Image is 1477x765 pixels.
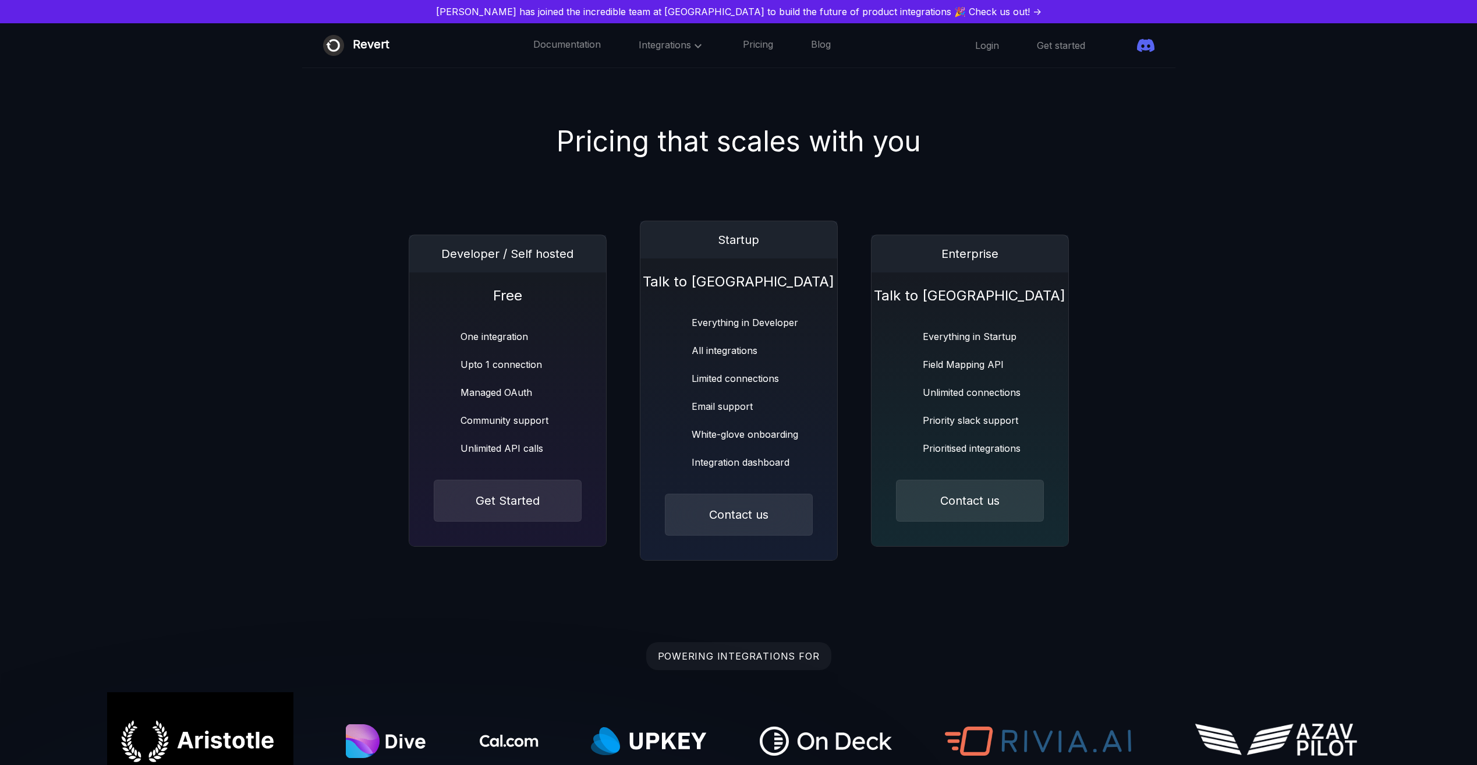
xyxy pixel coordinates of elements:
[5,5,1472,19] a: [PERSON_NAME] has joined the incredible team at [GEOGRAPHIC_DATA] to build the future of product ...
[346,724,427,758] img: Dive
[640,258,837,291] h1: Talk to [GEOGRAPHIC_DATA]
[665,494,813,536] button: Contact us
[945,727,1131,756] img: Rivia.ai
[896,385,910,399] img: icon
[692,402,753,411] div: Email support
[1037,39,1085,52] a: Get started
[692,374,779,383] div: Limited connections
[409,235,606,272] div: Developer / Self hosted
[434,357,448,371] img: icon
[665,427,679,441] img: icon
[692,318,798,327] div: Everything in Developer
[923,360,1004,369] div: Field Mapping API
[872,272,1068,305] h1: Talk to [GEOGRAPHIC_DATA]
[896,330,910,343] img: icon
[665,316,679,330] img: icon
[461,444,543,453] div: Unlimited API calls
[533,38,601,53] a: Documentation
[896,413,910,427] img: icon
[409,272,606,305] h1: Free
[323,35,344,56] img: Revert logo
[461,332,528,341] div: One integration
[640,221,837,258] div: Startup
[760,727,892,756] img: OnDeck
[896,357,910,371] img: icon
[743,38,773,53] a: Pricing
[434,330,448,343] img: icon
[923,388,1021,397] div: Unlimited connections
[461,360,542,369] div: Upto 1 connection
[923,332,1016,341] div: Everything in Startup
[461,416,548,425] div: Community support
[665,455,679,469] img: icon
[434,441,448,455] img: icon
[896,480,1044,522] button: Contact us
[665,399,679,413] img: icon
[665,371,679,385] img: icon
[480,735,539,748] img: Cal.com logo
[353,35,389,56] div: Revert
[923,444,1021,453] div: Prioritised integrations
[434,413,448,427] img: icon
[692,346,757,355] div: All integrations
[434,385,448,399] img: icon
[692,430,798,439] div: White-glove onboarding
[639,39,705,51] span: Integrations
[692,458,789,467] div: Integration dashboard
[646,642,831,670] div: POWERING INTEGRATIONS FOR
[975,39,999,52] a: Login
[461,388,532,397] div: Managed OAuth
[872,235,1068,272] div: Enterprise
[665,343,679,357] img: icon
[896,441,910,455] img: icon
[434,480,582,522] button: Get Started
[923,416,1018,425] div: Priority slack support
[811,38,831,53] a: Blog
